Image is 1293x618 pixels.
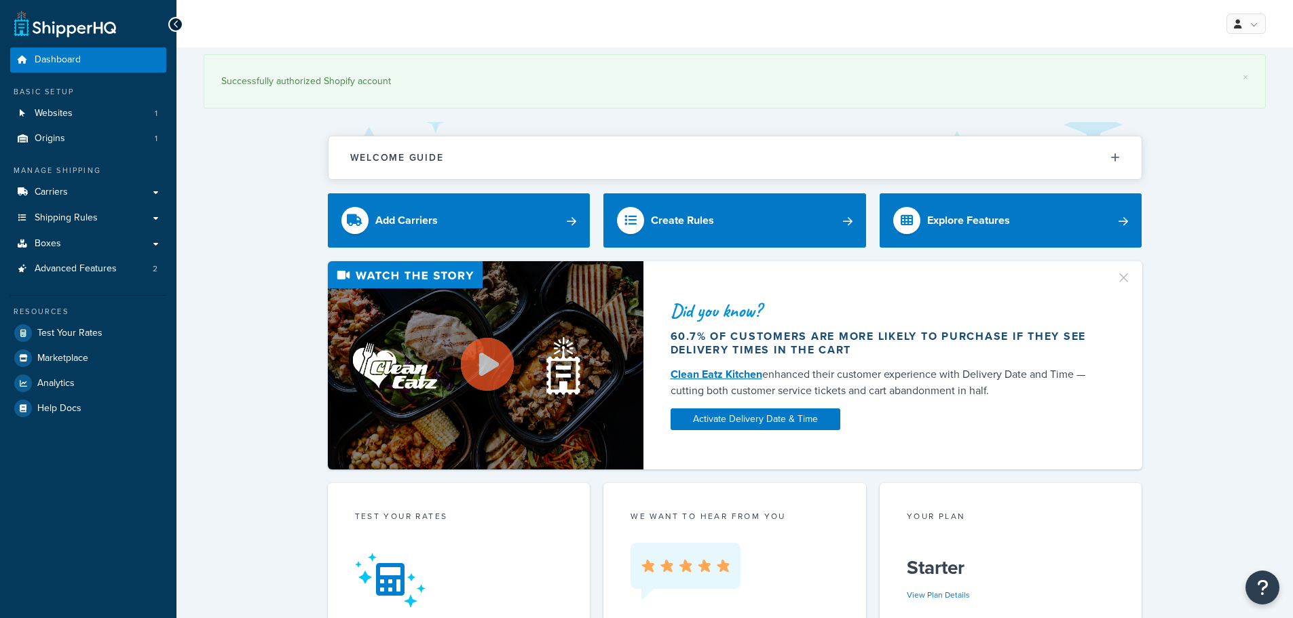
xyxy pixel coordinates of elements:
[10,86,166,98] div: Basic Setup
[10,346,166,370] a: Marketplace
[10,126,166,151] a: Origins1
[671,366,762,382] a: Clean Eatz Kitchen
[35,54,81,66] span: Dashboard
[1245,571,1279,604] button: Open Resource Center
[1243,72,1248,83] a: ×
[651,211,714,230] div: Create Rules
[10,306,166,317] div: Resources
[153,263,157,275] span: 2
[37,378,75,389] span: Analytics
[671,366,1100,399] div: enhanced their customer experience with Delivery Date and Time — cutting both customer service ti...
[10,101,166,126] li: Websites
[907,510,1115,526] div: Your Plan
[35,263,117,275] span: Advanced Features
[603,193,866,248] a: Create Rules
[10,256,166,282] li: Advanced Features
[10,321,166,345] a: Test Your Rates
[355,510,563,526] div: Test your rates
[329,136,1142,179] button: Welcome Guide
[10,231,166,256] a: Boxes
[10,396,166,421] a: Help Docs
[10,47,166,73] a: Dashboard
[671,330,1100,357] div: 60.7% of customers are more likely to purchase if they see delivery times in the cart
[927,211,1010,230] div: Explore Features
[10,371,166,395] a: Analytics
[375,211,438,230] div: Add Carriers
[155,108,157,119] span: 1
[10,101,166,126] a: Websites1
[880,193,1142,248] a: Explore Features
[10,165,166,176] div: Manage Shipping
[37,328,102,339] span: Test Your Rates
[907,589,970,601] a: View Plan Details
[35,212,98,224] span: Shipping Rules
[10,256,166,282] a: Advanced Features2
[155,133,157,144] span: 1
[671,301,1100,320] div: Did you know?
[35,133,65,144] span: Origins
[10,206,166,231] a: Shipping Rules
[350,153,444,163] h2: Welcome Guide
[35,238,61,250] span: Boxes
[907,557,1115,579] h5: Starter
[221,72,1248,91] div: Successfully authorized Shopify account
[35,108,73,119] span: Websites
[328,193,591,248] a: Add Carriers
[35,187,68,198] span: Carriers
[671,408,840,430] a: Activate Delivery Date & Time
[328,261,643,469] img: Video thumbnail
[10,180,166,205] a: Carriers
[37,403,81,414] span: Help Docs
[10,126,166,151] li: Origins
[37,353,88,364] span: Marketplace
[631,510,839,522] p: we want to hear from you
